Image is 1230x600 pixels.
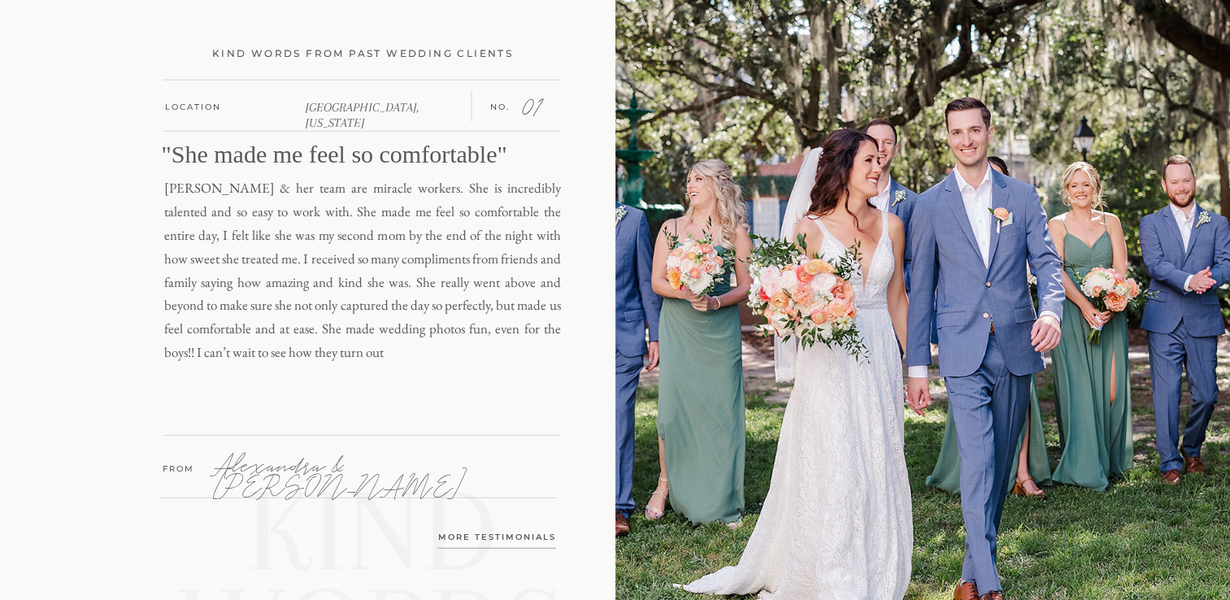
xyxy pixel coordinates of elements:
p: no. [490,102,514,120]
p: location [165,102,302,120]
p: [GEOGRAPHIC_DATA], [US_STATE] [306,100,447,124]
p: "She made me feel so comfortable" [162,140,514,177]
p: froM [163,463,208,482]
a: more testimonials [384,530,556,555]
p: [PERSON_NAME] & her team are miracle workers. She is incredibly talented and so easy to work with... [164,176,561,336]
p: 01 [522,93,569,111]
h3: kind words from past wedding clients [202,47,524,60]
p: Alexandra & [PERSON_NAME] [214,455,459,493]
